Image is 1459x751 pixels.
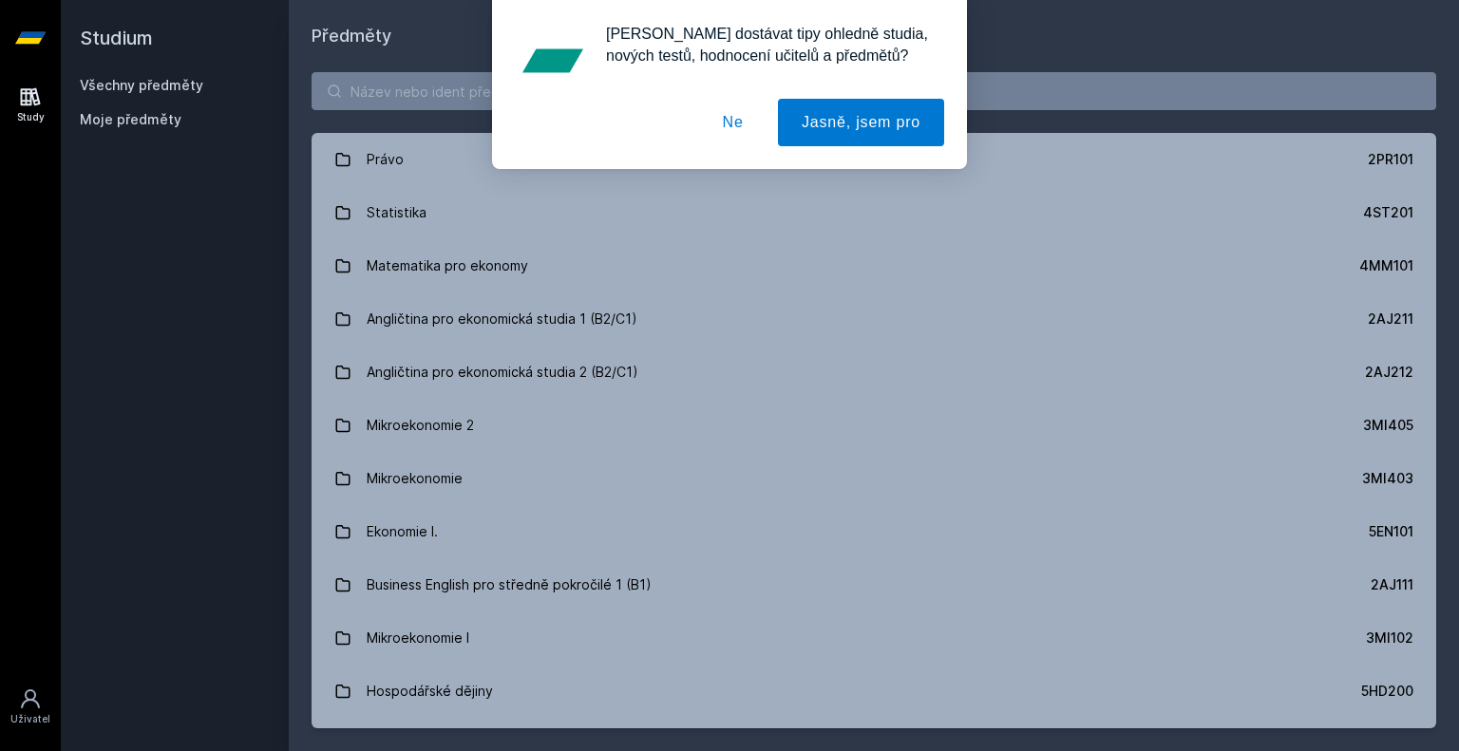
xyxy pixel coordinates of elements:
div: 5HD200 [1361,682,1413,701]
a: Mikroekonomie I 3MI102 [312,611,1436,665]
div: 3MI102 [1366,629,1413,648]
div: 3MI403 [1362,469,1413,488]
div: Statistika [367,194,426,232]
div: 2AJ212 [1365,363,1413,382]
a: Angličtina pro ekonomická studia 2 (B2/C1) 2AJ212 [312,346,1436,399]
div: 4MM101 [1359,256,1413,275]
a: Statistika 4ST201 [312,186,1436,239]
button: Ne [699,99,767,146]
div: Mikroekonomie [367,460,463,498]
a: Mikroekonomie 3MI403 [312,452,1436,505]
a: Matematika pro ekonomy 4MM101 [312,239,1436,292]
div: [PERSON_NAME] dostávat tipy ohledně studia, nových testů, hodnocení učitelů a předmětů? [591,23,944,66]
div: Hospodářské dějiny [367,672,493,710]
div: Ekonomie I. [367,513,438,551]
a: Ekonomie I. 5EN101 [312,505,1436,558]
div: Angličtina pro ekonomická studia 1 (B2/C1) [367,300,637,338]
div: 2AJ211 [1368,310,1413,329]
div: 2AJ111 [1371,575,1413,594]
div: Mikroekonomie I [367,619,469,657]
a: Uživatel [4,678,57,736]
a: Business English pro středně pokročilé 1 (B1) 2AJ111 [312,558,1436,611]
a: Hospodářské dějiny 5HD200 [312,665,1436,718]
div: Uživatel [10,712,50,726]
div: 4ST201 [1363,203,1413,222]
div: 5EN101 [1369,522,1413,541]
div: Angličtina pro ekonomická studia 2 (B2/C1) [367,353,638,391]
a: Mikroekonomie 2 3MI405 [312,399,1436,452]
div: Business English pro středně pokročilé 1 (B1) [367,566,652,604]
div: 3MI405 [1363,416,1413,435]
a: Angličtina pro ekonomická studia 1 (B2/C1) 2AJ211 [312,292,1436,346]
div: Mikroekonomie 2 [367,406,474,444]
img: notification icon [515,23,591,99]
button: Jasně, jsem pro [778,99,944,146]
div: Matematika pro ekonomy [367,247,528,285]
